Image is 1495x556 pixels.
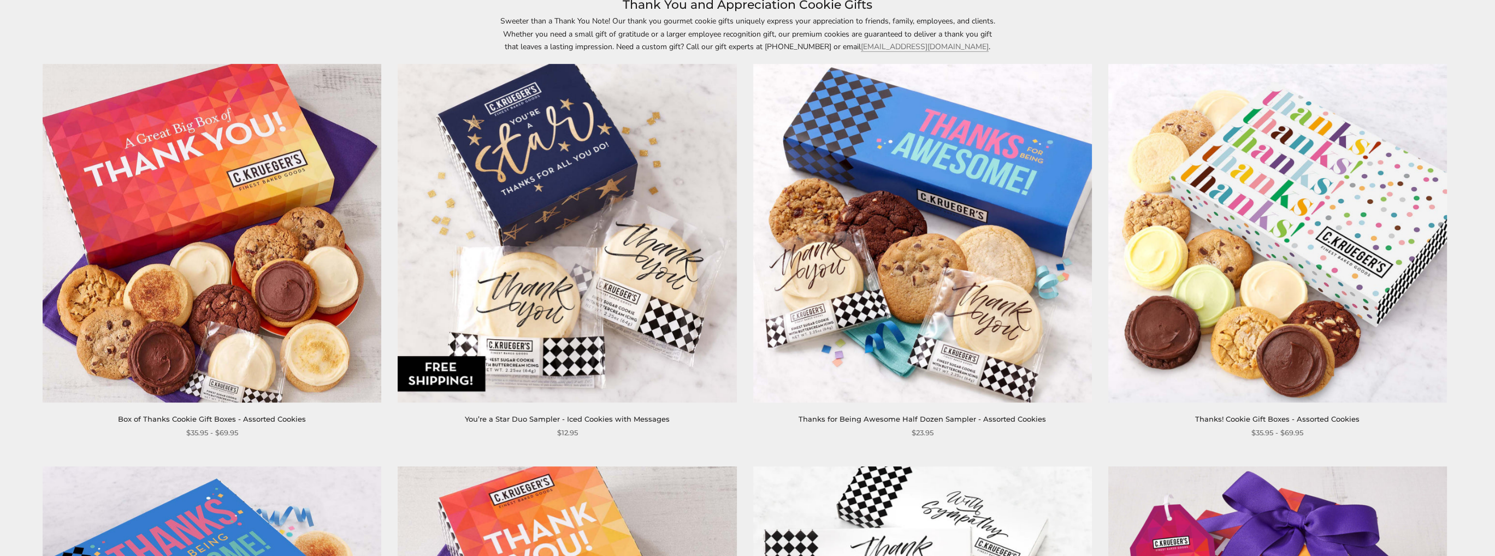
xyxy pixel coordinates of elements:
[1195,415,1360,423] a: Thanks! Cookie Gift Boxes - Assorted Cookies
[1108,64,1447,403] img: Thanks! Cookie Gift Boxes - Assorted Cookies
[118,415,306,423] a: Box of Thanks Cookie Gift Boxes - Assorted Cookies
[43,64,381,403] img: Box of Thanks Cookie Gift Boxes - Assorted Cookies
[465,415,670,423] a: You’re a Star Duo Sampler - Iced Cookies with Messages
[753,64,1091,403] img: Thanks for Being Awesome Half Dozen Sampler - Assorted Cookies
[912,427,933,439] span: $23.95
[186,427,238,439] span: $35.95 - $69.95
[799,415,1046,423] a: Thanks for Being Awesome Half Dozen Sampler - Assorted Cookies
[557,427,577,439] span: $12.95
[398,64,736,403] img: You’re a Star Duo Sampler - Iced Cookies with Messages
[1251,427,1303,439] span: $35.95 - $69.95
[861,42,989,52] a: [EMAIL_ADDRESS][DOMAIN_NAME]
[497,15,999,52] p: Sweeter than a Thank You Note! Our thank you gourmet cookie gifts uniquely express your appreciat...
[9,514,113,547] iframe: Sign Up via Text for Offers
